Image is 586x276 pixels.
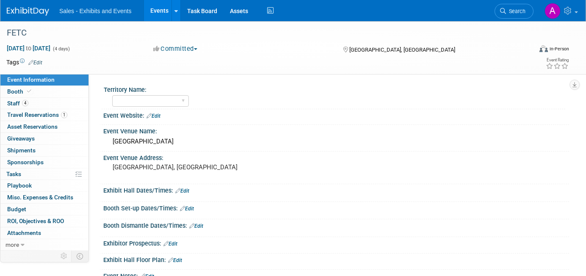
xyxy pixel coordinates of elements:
a: more [0,239,88,251]
a: Travel Reservations1 [0,109,88,121]
span: Staff [7,100,28,107]
span: Sales - Exhibits and Events [59,8,131,14]
div: Exhibitor Prospectus: [103,237,569,248]
div: In-Person [549,46,569,52]
a: Misc. Expenses & Credits [0,192,88,203]
span: to [25,45,33,52]
a: Edit [28,60,42,66]
div: Exhibit Hall Floor Plan: [103,254,569,265]
div: Booth Dismantle Dates/Times: [103,219,569,230]
a: Edit [180,206,194,212]
a: ROI, Objectives & ROO [0,215,88,227]
span: Event Information [7,76,55,83]
a: Tasks [0,168,88,180]
a: Budget [0,204,88,215]
a: Attachments [0,227,88,239]
a: Booth [0,86,88,97]
a: Playbook [0,180,88,191]
div: Event Venue Name: [103,125,569,135]
span: Travel Reservations [7,111,67,118]
a: Edit [163,241,177,247]
img: Alexandra Horne [545,3,561,19]
div: Booth Set-up Dates/Times: [103,202,569,213]
div: FETC [4,25,521,41]
span: (4 days) [52,46,70,52]
span: [GEOGRAPHIC_DATA], [GEOGRAPHIC_DATA] [349,47,455,53]
a: Staff4 [0,98,88,109]
td: Toggle Event Tabs [72,251,89,262]
span: more [6,241,19,248]
div: Event Venue Address: [103,152,569,162]
span: Attachments [7,229,41,236]
td: Tags [6,58,42,66]
span: Tasks [6,171,21,177]
a: Sponsorships [0,157,88,168]
span: Budget [7,206,26,213]
a: Giveaways [0,133,88,144]
span: Asset Reservations [7,123,58,130]
div: [GEOGRAPHIC_DATA] [110,135,563,148]
span: Search [506,8,525,14]
button: Committed [150,44,201,53]
img: Format-Inperson.png [539,45,548,52]
span: 4 [22,100,28,106]
img: ExhibitDay [7,7,49,16]
span: [DATE] [DATE] [6,44,51,52]
a: Edit [146,113,160,119]
span: Shipments [7,147,36,154]
a: Edit [175,188,189,194]
span: 1 [61,112,67,118]
div: Event Format [486,44,569,57]
a: Search [495,4,533,19]
a: Asset Reservations [0,121,88,132]
span: Sponsorships [7,159,44,166]
div: Exhibit Hall Dates/Times: [103,184,569,195]
div: Event Website: [103,109,569,120]
span: Booth [7,88,33,95]
pre: [GEOGRAPHIC_DATA], [GEOGRAPHIC_DATA] [113,163,288,171]
span: Playbook [7,182,32,189]
span: ROI, Objectives & ROO [7,218,64,224]
div: Territory Name: [104,83,565,94]
span: Misc. Expenses & Credits [7,194,73,201]
i: Booth reservation complete [27,89,31,94]
td: Personalize Event Tab Strip [57,251,72,262]
a: Shipments [0,145,88,156]
a: Event Information [0,74,88,86]
span: Giveaways [7,135,35,142]
a: Edit [189,223,203,229]
div: Event Rating [546,58,569,62]
a: Edit [168,257,182,263]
